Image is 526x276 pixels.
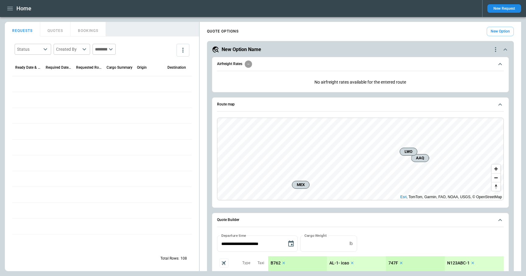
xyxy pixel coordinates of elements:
button: New Option [487,27,514,36]
span: AAQ [414,155,426,161]
div: Created By [56,46,80,52]
div: Status [17,46,41,52]
button: Airfreight Rates [217,57,504,71]
p: Total Rows: [160,256,179,261]
div: Cargo Summary [107,65,132,70]
button: Choose date, selected date is Sep 8, 2025 [285,238,297,250]
div: Requested Route [76,65,102,70]
button: Zoom in [492,164,500,173]
button: Zoom out [492,173,500,182]
button: BOOKINGS [71,22,106,36]
p: B762 [271,260,281,266]
div: Route map [217,118,504,200]
h6: Route map [217,102,235,106]
div: Required Date & Time (UTC-04:00) [46,65,72,70]
a: Esri [400,195,407,199]
h6: Quote Builder [217,218,239,222]
div: , TomTom, Garmin, FAO, NOAA, USGS, © OpenStreetMap [400,194,502,200]
p: 747F [388,260,398,266]
label: Departure time [221,233,246,238]
p: No airfreight rates available for the entered route [217,75,504,90]
button: New Request [487,4,521,13]
p: Type [242,260,250,266]
button: Reset bearing to north [492,182,500,191]
button: QUOTES [40,22,71,36]
p: N123ABC-1 [447,260,470,266]
p: Taxi [258,260,264,266]
span: MEX [295,182,307,188]
div: Airfreight Rates [217,75,504,90]
h1: Home [16,5,31,12]
button: Route map [217,98,504,112]
span: LWO [402,149,415,155]
button: more [177,44,189,57]
canvas: Map [217,118,503,200]
label: Cargo Weight [304,233,327,238]
button: Quote Builder [217,213,504,227]
span: Aircraft selection [219,258,229,267]
button: New Option Namequote-option-actions [212,46,509,53]
div: Origin [137,65,147,70]
h5: New Option Name [222,46,261,53]
p: AL-1- icao [329,260,349,266]
h6: Airfreight Rates [217,62,242,66]
h4: QUOTE OPTIONS [207,30,239,33]
button: REQUESTS [5,22,40,36]
p: lb [349,241,353,246]
p: 108 [181,256,187,261]
div: quote-option-actions [492,46,499,53]
div: Destination [167,65,186,70]
div: Ready Date & Time (UTC-04:00) [15,65,41,70]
